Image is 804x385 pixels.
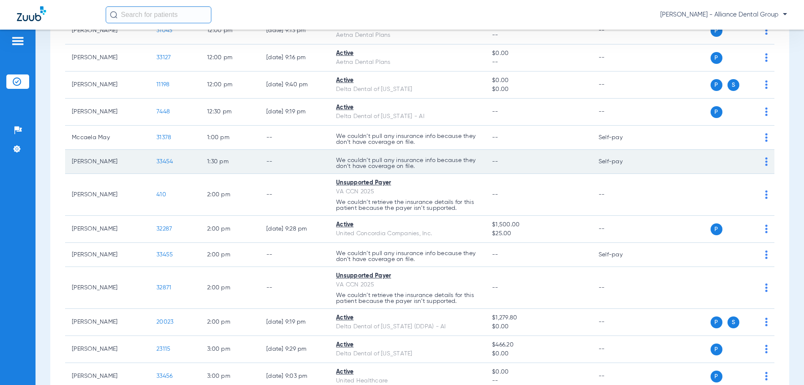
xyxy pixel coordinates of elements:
span: P [711,79,722,91]
td: -- [592,71,649,99]
div: Aetna Dental Plans [336,58,479,67]
span: S [727,79,739,91]
span: 23115 [156,346,170,352]
td: -- [592,309,649,336]
span: 7448 [156,109,170,115]
div: Active [336,76,479,85]
p: We couldn’t retrieve the insurance details for this patient because the payer isn’t supported. [336,292,479,304]
td: [DATE] 9:19 PM [260,99,329,126]
span: P [711,371,722,382]
span: $0.00 [492,49,585,58]
td: 1:00 PM [200,126,260,150]
td: [PERSON_NAME] [65,44,150,71]
img: Zuub Logo [17,6,46,21]
td: -- [592,216,649,243]
td: [PERSON_NAME] [65,174,150,216]
td: -- [592,174,649,216]
td: [DATE] 9:16 PM [260,44,329,71]
img: group-dot-blue.svg [765,372,768,380]
span: $0.00 [492,76,585,85]
span: P [711,52,722,64]
div: Delta Dental of [US_STATE] [336,349,479,358]
span: $466.20 [492,341,585,349]
span: $1,500.00 [492,220,585,229]
td: [PERSON_NAME] [65,71,150,99]
td: -- [260,150,329,174]
td: [PERSON_NAME] [65,150,150,174]
span: 32287 [156,226,172,232]
td: [PERSON_NAME] [65,309,150,336]
img: group-dot-blue.svg [765,26,768,35]
img: group-dot-blue.svg [765,107,768,116]
td: -- [260,267,329,309]
td: [PERSON_NAME] [65,17,150,44]
img: group-dot-blue.svg [765,190,768,199]
img: group-dot-blue.svg [765,283,768,292]
span: 33455 [156,252,173,258]
td: [PERSON_NAME] [65,267,150,309]
span: P [711,316,722,328]
div: Delta Dental of [US_STATE] [336,85,479,94]
span: 33456 [156,373,172,379]
div: Active [336,103,479,112]
img: group-dot-blue.svg [765,80,768,89]
span: 20023 [156,319,173,325]
span: -- [492,192,498,198]
div: Delta Dental of [US_STATE] - AI [336,112,479,121]
img: group-dot-blue.svg [765,133,768,142]
p: We couldn’t pull any insurance info because they don’t have coverage on file. [336,157,479,169]
td: -- [260,243,329,267]
td: Self-pay [592,243,649,267]
span: P [711,223,722,235]
div: Aetna Dental Plans [336,31,479,40]
span: [PERSON_NAME] - Alliance Dental Group [660,11,787,19]
div: VA CCN 2025 [336,280,479,289]
img: group-dot-blue.svg [765,157,768,166]
span: P [711,106,722,118]
div: Active [336,220,479,229]
span: -- [492,159,498,165]
td: 12:00 PM [200,44,260,71]
div: Active [336,49,479,58]
span: $0.00 [492,322,585,331]
td: [PERSON_NAME] [65,336,150,363]
div: Active [336,368,479,377]
img: Search Icon [110,11,118,19]
span: 33127 [156,55,171,60]
td: [DATE] 9:28 PM [260,216,329,243]
img: hamburger-icon [11,36,25,46]
span: P [711,344,722,355]
td: 2:00 PM [200,216,260,243]
img: group-dot-blue.svg [765,53,768,62]
td: [DATE] 9:19 PM [260,309,329,336]
span: 11198 [156,82,170,88]
input: Search for patients [106,6,211,23]
span: 32871 [156,285,171,291]
div: Active [336,313,479,322]
td: 12:00 PM [200,17,260,44]
td: 3:00 PM [200,336,260,363]
span: 410 [156,192,166,198]
td: [DATE] 9:40 PM [260,71,329,99]
div: Unsupported Payer [336,179,479,187]
img: group-dot-blue.svg [765,250,768,259]
td: Mccaela May [65,126,150,150]
p: We couldn’t pull any insurance info because they don’t have coverage on file. [336,133,479,145]
td: [DATE] 9:13 PM [260,17,329,44]
span: 33454 [156,159,173,165]
td: [PERSON_NAME] [65,216,150,243]
td: [DATE] 9:29 PM [260,336,329,363]
span: -- [492,285,498,291]
span: -- [492,252,498,258]
span: $0.00 [492,85,585,94]
td: [PERSON_NAME] [65,99,150,126]
img: group-dot-blue.svg [765,225,768,233]
span: -- [492,58,585,67]
td: 12:00 PM [200,71,260,99]
td: 2:00 PM [200,243,260,267]
span: S [727,316,739,328]
div: United Concordia Companies, Inc. [336,229,479,238]
td: Self-pay [592,150,649,174]
td: 2:00 PM [200,267,260,309]
span: $25.00 [492,229,585,238]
